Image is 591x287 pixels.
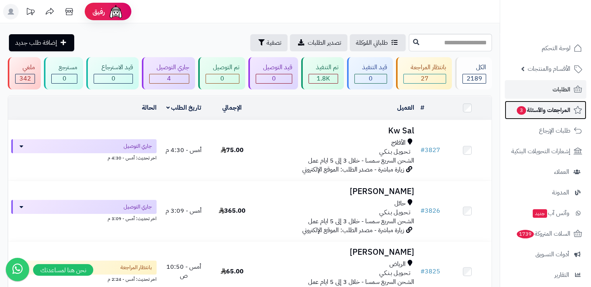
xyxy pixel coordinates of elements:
span: جاري التوصيل [124,203,152,211]
a: العميل [397,103,414,112]
span: 0 [111,74,115,83]
span: طلبات الإرجاع [539,125,570,136]
a: قيد الاسترجاع 0 [85,57,140,89]
div: بانتظار المراجعة [403,63,446,72]
a: مسترجع 0 [42,57,85,89]
span: لوحة التحكم [542,43,570,54]
h3: Kw Sal [259,126,414,135]
span: 75.00 [221,145,244,155]
a: بانتظار المراجعة 27 [394,57,453,89]
a: الحالة [142,103,157,112]
span: أدوات التسويق [535,249,569,260]
div: قيد التوصيل [256,63,292,72]
span: الأفلاج [391,138,406,147]
span: الأقسام والمنتجات [528,63,570,74]
a: إضافة طلب جديد [9,34,74,51]
span: 0 [63,74,66,83]
a: لوحة التحكم [505,39,586,58]
button: تصفية [250,34,288,51]
div: قيد التنفيذ [354,63,387,72]
div: 4 [150,74,189,83]
a: جاري التوصيل 4 [140,57,197,89]
span: وآتس آب [532,208,569,219]
span: 1.8K [317,74,330,83]
div: 0 [256,74,292,83]
div: اخر تحديث: أمس - 3:09 م [11,214,157,222]
span: العملاء [554,166,569,177]
div: 0 [52,74,77,83]
span: 0 [369,74,373,83]
span: 1739 [517,230,534,238]
a: تحديثات المنصة [21,4,40,21]
span: طلباتي المُوكلة [356,38,388,47]
div: 0 [94,74,132,83]
a: العملاء [505,163,586,181]
span: تـحـويـل بـنـكـي [379,147,410,156]
div: تم التنفيذ [309,63,338,72]
a: #3826 [420,206,440,215]
span: # [420,145,425,155]
a: قيد التنفيذ 0 [345,57,394,89]
span: أمس - 4:30 م [166,145,202,155]
div: 0 [355,74,386,83]
a: الإجمالي [222,103,242,112]
span: 0 [220,74,224,83]
span: الشحن السريع سمسا - خلال 3 إلى 5 ايام عمل [308,156,414,165]
a: ملغي 342 [6,57,42,89]
span: 65.00 [221,267,244,276]
span: إضافة طلب جديد [15,38,57,47]
a: إشعارات التحويلات البنكية [505,142,586,161]
div: 27 [404,74,446,83]
h3: [PERSON_NAME] [259,187,414,196]
span: 0 [272,74,276,83]
a: #3827 [420,145,440,155]
a: تاريخ الطلب [166,103,202,112]
a: السلات المتروكة1739 [505,224,586,243]
a: تصدير الطلبات [290,34,347,51]
span: تصدير الطلبات [308,38,341,47]
span: بانتظار المراجعة [120,264,152,271]
a: #3825 [420,267,440,276]
span: أمس - 10:50 ص [166,262,201,280]
a: طلبات الإرجاع [505,121,586,140]
a: أدوات التسويق [505,245,586,264]
span: زيارة مباشرة - مصدر الطلب: الموقع الإلكتروني [302,226,404,235]
span: 2189 [466,74,482,83]
span: الرياض [389,260,406,269]
a: تم التوصيل 0 [197,57,247,89]
div: قيد الاسترجاع [94,63,132,72]
span: # [420,206,425,215]
a: قيد التوصيل 0 [247,57,300,89]
span: تصفية [267,38,281,47]
a: وآتس آبجديد [505,204,586,222]
span: 365.00 [219,206,246,215]
span: تـحـويـل بـنـكـي [379,208,410,217]
span: جاري التوصيل [124,142,152,150]
span: إشعارات التحويلات البنكية [511,146,570,157]
a: المراجعات والأسئلة3 [505,101,586,119]
div: تم التوصيل [206,63,239,72]
a: طلباتي المُوكلة [350,34,406,51]
div: 342 [16,74,35,83]
a: الطلبات [505,80,586,99]
div: مسترجع [51,63,77,72]
span: الشحن السريع سمسا - خلال 3 إلى 5 ايام عمل [308,217,414,226]
h3: [PERSON_NAME] [259,248,414,257]
a: المدونة [505,183,586,202]
div: الكل [462,63,486,72]
span: # [420,267,425,276]
a: # [420,103,424,112]
span: رفيق [92,7,105,16]
span: جديد [533,209,547,218]
span: أمس - 3:09 م [166,206,202,215]
a: تم التنفيذ 1.8K [300,57,345,89]
div: 1816 [309,74,338,83]
div: اخر تحديث: أمس - 2:24 م [11,275,157,283]
span: 27 [421,74,429,83]
div: جاري التوصيل [149,63,189,72]
a: التقارير [505,266,586,284]
div: 0 [206,74,239,83]
span: 4 [167,74,171,83]
img: ai-face.png [108,4,124,19]
span: 342 [19,74,31,83]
